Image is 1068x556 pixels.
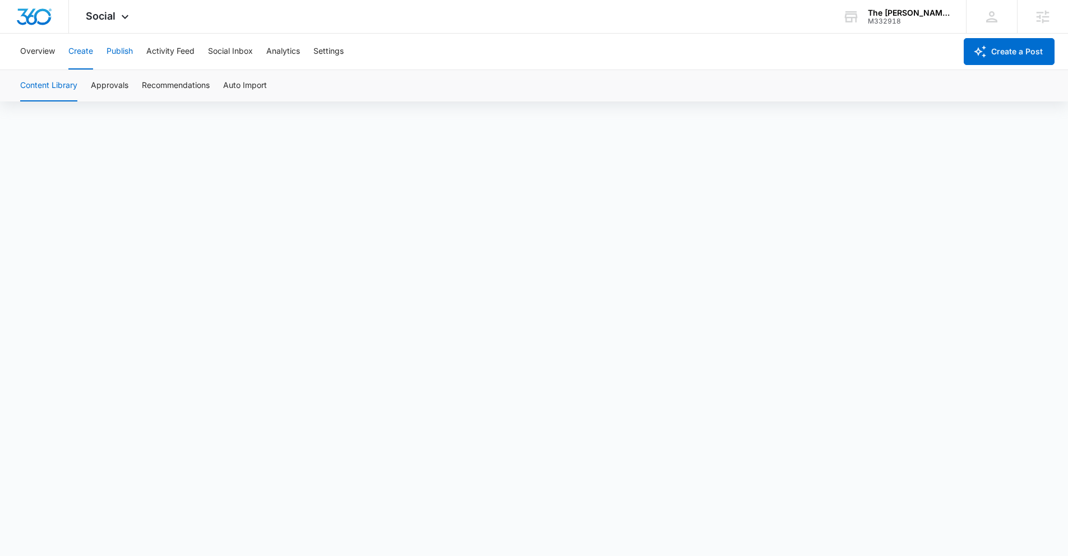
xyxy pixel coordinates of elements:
[107,34,133,69] button: Publish
[146,34,195,69] button: Activity Feed
[20,70,77,101] button: Content Library
[223,70,267,101] button: Auto Import
[91,70,128,101] button: Approvals
[868,8,950,17] div: account name
[68,34,93,69] button: Create
[964,38,1055,65] button: Create a Post
[208,34,253,69] button: Social Inbox
[20,34,55,69] button: Overview
[313,34,344,69] button: Settings
[868,17,950,25] div: account id
[142,70,210,101] button: Recommendations
[86,10,115,22] span: Social
[266,34,300,69] button: Analytics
